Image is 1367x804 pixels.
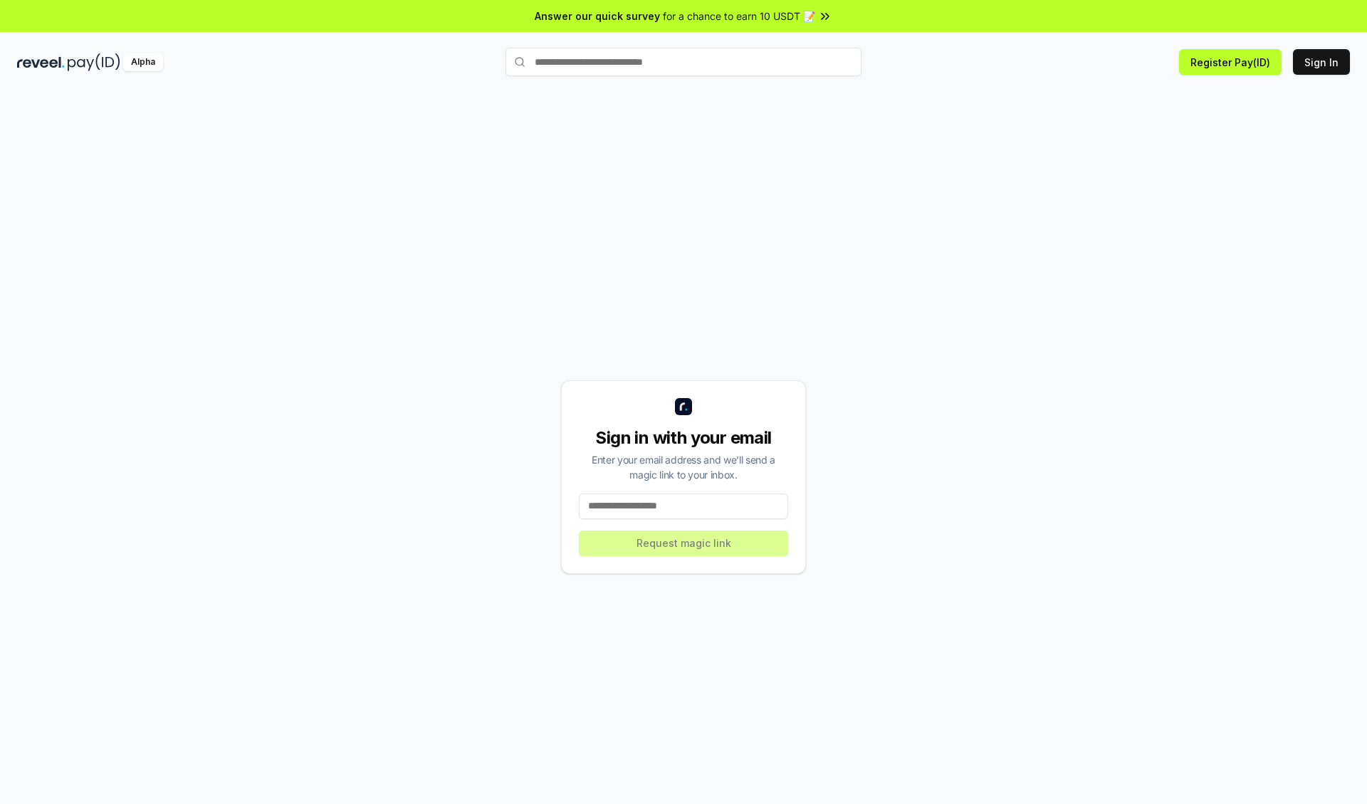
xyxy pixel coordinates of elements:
div: Sign in with your email [579,427,788,449]
img: reveel_dark [17,53,65,71]
button: Sign In [1293,49,1350,75]
div: Alpha [123,53,163,71]
span: Answer our quick survey [535,9,660,24]
div: Enter your email address and we’ll send a magic link to your inbox. [579,452,788,482]
button: Register Pay(ID) [1179,49,1282,75]
img: logo_small [675,398,692,415]
span: for a chance to earn 10 USDT 📝 [663,9,815,24]
img: pay_id [68,53,120,71]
